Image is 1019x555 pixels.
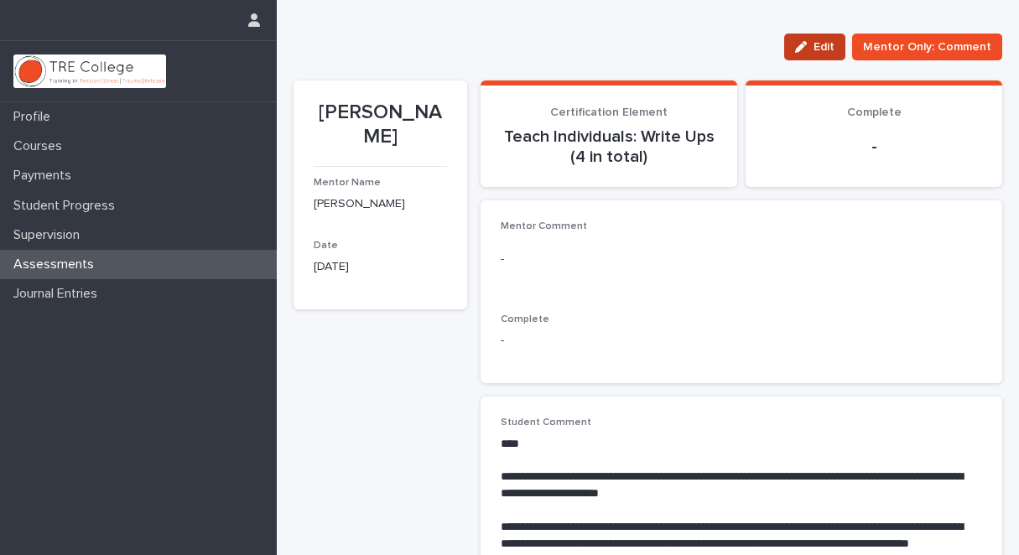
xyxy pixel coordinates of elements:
[7,168,85,184] p: Payments
[314,101,447,149] p: [PERSON_NAME]
[501,251,982,268] p: -
[7,138,75,154] p: Courses
[314,195,447,213] p: [PERSON_NAME]
[7,198,128,214] p: Student Progress
[550,106,668,118] span: Certification Element
[7,109,64,125] p: Profile
[314,258,447,276] p: [DATE]
[863,39,991,55] span: Mentor Only: Comment
[501,127,717,167] p: Teach Individuals: Write Ups (4 in total)
[852,34,1002,60] button: Mentor Only: Comment
[501,418,591,428] span: Student Comment
[7,257,107,272] p: Assessments
[7,286,111,302] p: Journal Entries
[784,34,845,60] button: Edit
[766,137,982,157] p: -
[314,241,338,251] span: Date
[7,227,93,243] p: Supervision
[13,54,166,88] img: L01RLPSrRaOWR30Oqb5K
[501,314,549,324] span: Complete
[501,221,587,231] span: Mentor Comment
[847,106,902,118] span: Complete
[314,178,381,188] span: Mentor Name
[501,332,982,350] p: -
[814,41,834,53] span: Edit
